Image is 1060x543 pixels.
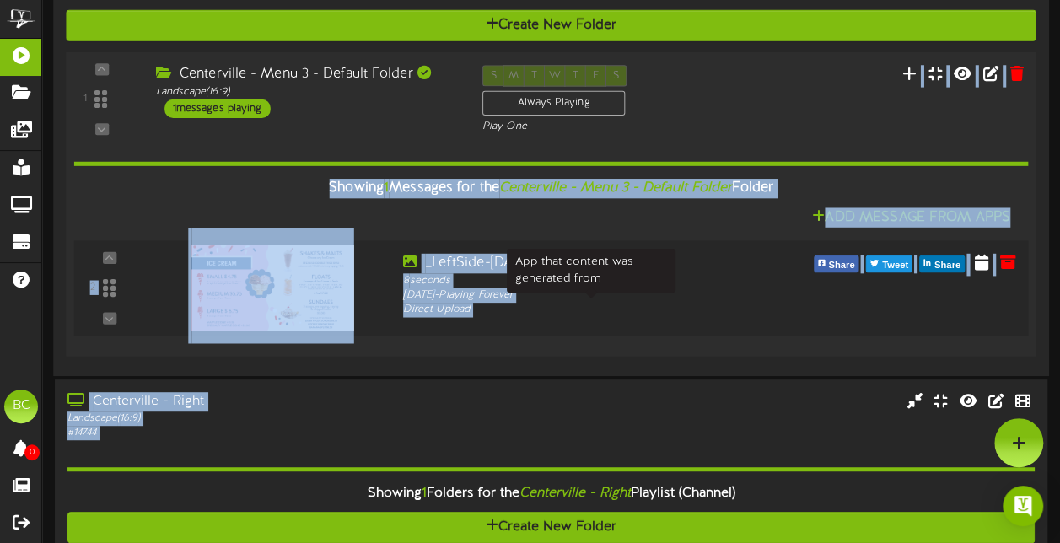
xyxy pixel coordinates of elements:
[403,288,778,303] div: [DATE] - Playing Forever
[403,303,778,318] div: Direct Upload
[403,273,778,288] div: 8 seconds
[807,207,1015,228] button: Add Message From Apps
[814,255,859,272] button: Share
[403,253,778,272] div: _LeftSide-[DATE]
[879,256,912,275] span: Tweet
[67,426,455,440] div: # 14744
[156,84,457,99] div: Landscape ( 16:9 )
[156,65,457,84] div: Centerville - Menu 3 - Default Folder
[67,392,455,411] div: Centerville - Right
[191,245,354,331] img: c5b0d337-6404-47da-bdb3-f4a30e98b37d.png
[24,444,40,460] span: 0
[67,512,1035,543] button: Create New Folder
[62,170,1041,207] div: Showing Messages for the Folder
[919,255,965,272] button: Share
[384,180,389,196] span: 1
[1003,486,1043,526] div: Open Intercom Messenger
[482,120,702,134] div: Play One
[866,255,912,272] button: Tweet
[67,411,455,426] div: Landscape ( 16:9 )
[4,390,38,423] div: BC
[499,180,733,196] i: Centerville - Menu 3 - Default Folder
[422,486,427,501] span: 1
[66,10,1036,41] button: Create New Folder
[55,476,1047,512] div: Showing Folders for the Playlist (Channel)
[519,486,631,501] i: Centerville - Right
[825,256,858,275] span: Share
[931,256,964,275] span: Share
[482,90,625,116] div: Always Playing
[164,99,271,117] div: 1 messages playing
